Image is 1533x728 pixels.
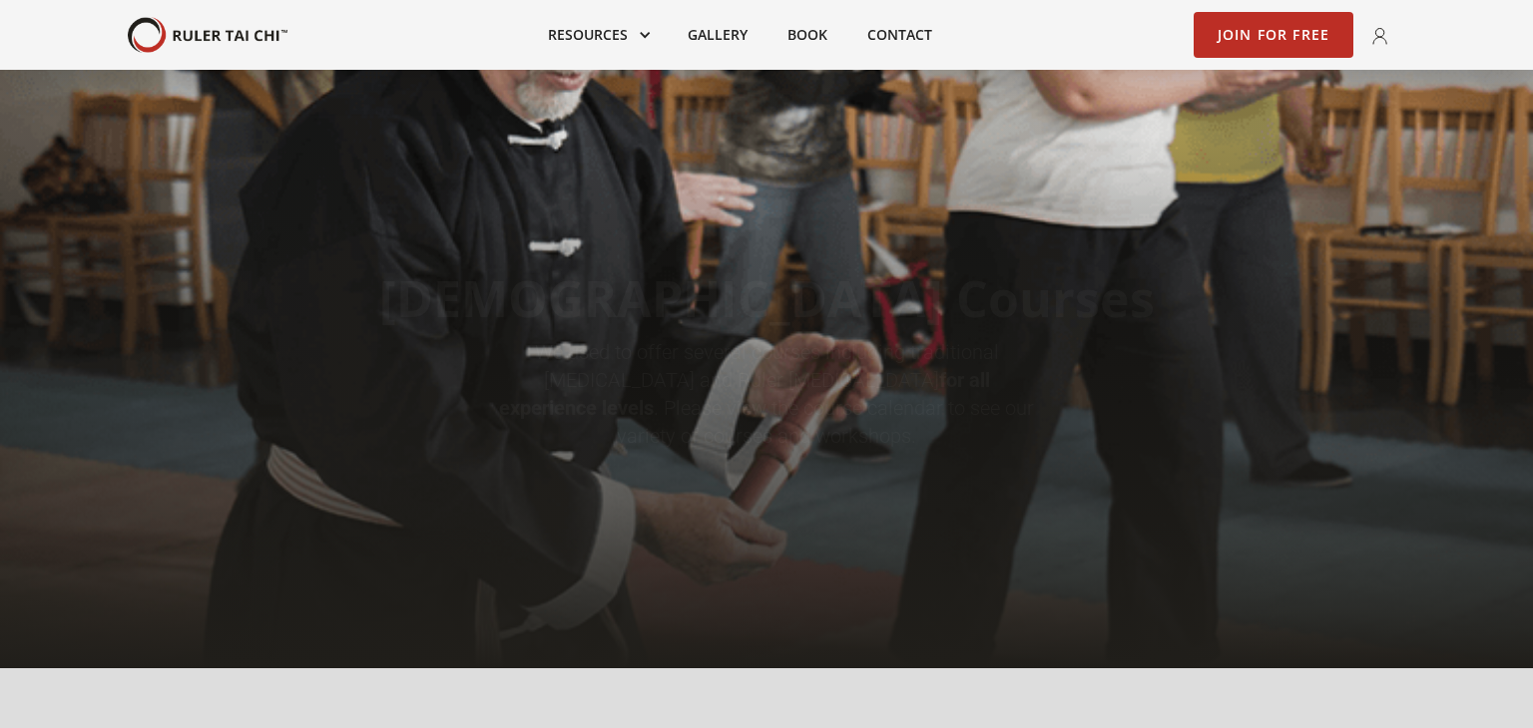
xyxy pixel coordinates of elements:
a: Contact [847,13,952,57]
a: Join for Free [1194,12,1354,58]
a: Gallery [668,13,767,57]
p: We used to offer several courses including traditional [MEDICAL_DATA] and Ruler [MEDICAL_DATA] . ... [494,338,1040,450]
img: Your Brand Name [128,17,287,54]
a: Book [767,13,847,57]
a: home [128,17,287,54]
div: Resources [528,13,668,57]
h1: [DEMOGRAPHIC_DATA] Courses [379,268,1155,328]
